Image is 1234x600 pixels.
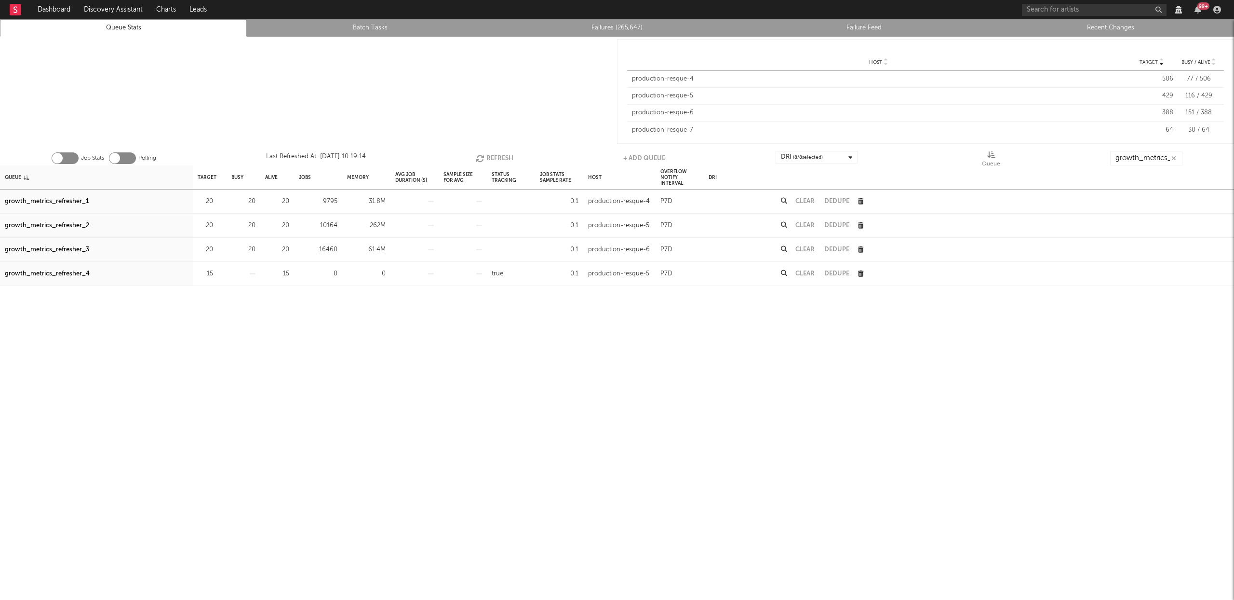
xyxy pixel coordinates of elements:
div: Sample Size For Avg [443,167,482,188]
div: production-resque-6 [588,244,650,256]
div: 506 [1130,74,1173,84]
a: Recent Changes [993,22,1229,34]
div: Job Stats Sample Rate [540,167,578,188]
a: growth_metrics_refresher_3 [5,244,89,256]
div: 20 [198,220,213,232]
button: Dedupe [824,198,849,205]
div: DRI [709,167,717,188]
div: 20 [265,244,289,256]
button: Dedupe [824,246,849,253]
div: 0 [347,268,386,280]
div: 262M [347,220,386,232]
div: production-resque-7 [632,125,1125,135]
div: 16460 [299,244,337,256]
label: Job Stats [81,152,104,164]
div: production-resque-5 [632,91,1125,101]
div: Memory [347,167,369,188]
div: Alive [265,167,278,188]
div: 116 / 429 [1178,91,1219,101]
a: growth_metrics_refresher_2 [5,220,89,232]
label: Polling [138,152,156,164]
div: DRI [781,151,823,163]
div: 64 [1130,125,1173,135]
div: Overflow Notify Interval [660,167,699,188]
div: 0 [299,268,337,280]
div: 20 [265,196,289,207]
div: Last Refreshed At: [DATE] 10:19:14 [266,151,366,165]
div: P7D [660,220,672,232]
button: Clear [795,222,815,229]
div: Busy [231,167,243,188]
button: Dedupe [824,222,849,229]
div: 9795 [299,196,337,207]
button: + Add Queue [623,151,665,165]
a: Failures (265,647) [499,22,735,34]
div: production-resque-6 [632,108,1125,118]
div: 151 / 388 [1178,108,1219,118]
div: Queue [982,158,1000,170]
div: Queue [982,151,1000,169]
div: Avg Job Duration (s) [395,167,434,188]
div: Queue [5,167,29,188]
div: 0.1 [540,220,578,232]
div: production-resque-5 [588,220,649,232]
div: 20 [198,244,213,256]
a: Failure Feed [746,22,982,34]
a: growth_metrics_refresher_4 [5,268,90,280]
div: 0.1 [540,268,578,280]
a: Queue Stats [5,22,241,34]
div: 20 [231,220,255,232]
a: Batch Tasks [252,22,488,34]
div: production-resque-4 [588,196,650,207]
div: 20 [265,220,289,232]
div: 99 + [1197,2,1209,10]
div: 388 [1130,108,1173,118]
div: 31.8M [347,196,386,207]
div: 15 [198,268,213,280]
span: Busy / Alive [1181,59,1210,65]
div: 20 [231,196,255,207]
div: 429 [1130,91,1173,101]
div: Status Tracking [492,167,530,188]
div: P7D [660,268,672,280]
div: true [492,268,503,280]
div: 0.1 [540,196,578,207]
input: Search for artists [1022,4,1167,16]
span: ( 8 / 8 selected) [793,151,823,163]
input: Search... [1110,151,1182,165]
div: Jobs [299,167,311,188]
button: 99+ [1194,6,1201,14]
button: Refresh [476,151,513,165]
div: P7D [660,196,672,207]
div: 20 [231,244,255,256]
span: Target [1140,59,1158,65]
div: 0.1 [540,244,578,256]
div: production-resque-5 [588,268,649,280]
div: production-resque-4 [632,74,1125,84]
div: Host [588,167,602,188]
div: 10164 [299,220,337,232]
div: 77 / 506 [1178,74,1219,84]
button: Clear [795,198,815,205]
div: Target [198,167,216,188]
button: Clear [795,271,815,277]
div: 15 [265,268,289,280]
div: P7D [660,244,672,256]
div: 20 [198,196,213,207]
a: growth_metrics_refresher_1 [5,196,89,207]
button: Clear [795,246,815,253]
div: 61.4M [347,244,386,256]
div: 30 / 64 [1178,125,1219,135]
span: Host [869,59,882,65]
button: Dedupe [824,271,849,277]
